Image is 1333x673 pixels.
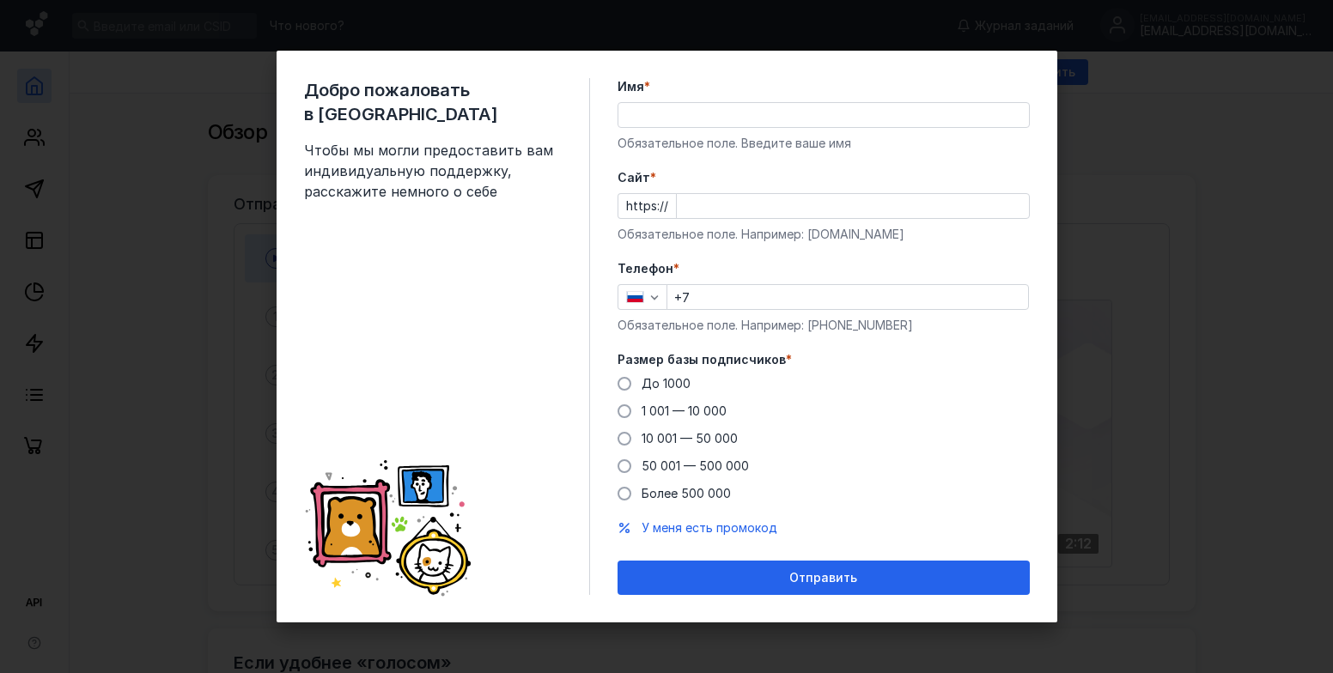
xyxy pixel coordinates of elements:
[304,140,562,202] span: Чтобы мы могли предоставить вам индивидуальную поддержку, расскажите немного о себе
[618,78,644,95] span: Имя
[618,226,1030,243] div: Обязательное поле. Например: [DOMAIN_NAME]
[642,520,777,535] span: У меня есть промокод
[642,519,777,537] button: У меня есть промокод
[618,169,650,186] span: Cайт
[642,403,727,418] span: 1 001 — 10 000
[618,135,1030,152] div: Обязательное поле. Введите ваше имя
[618,561,1030,595] button: Отправить
[304,78,562,126] span: Добро пожаловать в [GEOGRAPHIC_DATA]
[642,376,691,391] span: До 1000
[618,260,673,277] span: Телефон
[789,571,857,585] span: Отправить
[642,458,749,473] span: 50 001 — 500 000
[618,351,786,368] span: Размер базы подписчиков
[642,431,738,446] span: 10 001 — 50 000
[642,486,731,500] span: Более 500 000
[618,317,1030,334] div: Обязательное поле. Например: [PHONE_NUMBER]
